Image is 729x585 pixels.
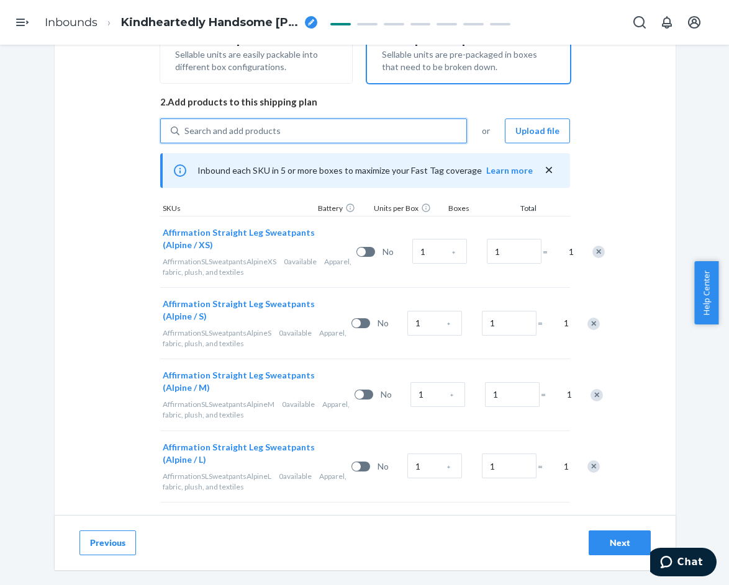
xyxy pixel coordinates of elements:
button: Affirmation Straight Leg Sweatpants (Alpine / XS) [163,226,342,251]
span: Affirmation Straight Leg Sweatpants (Alpine / XS) [163,227,315,250]
button: Affirmation Straight Leg Sweatpants (Alpine / XL) [163,512,342,537]
div: SKUs [160,203,315,216]
span: AffirmationSLSweatpantsAlpineM [163,400,274,409]
button: Open Search Box [627,10,652,35]
span: 0 available [279,471,312,481]
input: Case Quantity [410,382,465,407]
button: Upload file [505,118,570,143]
span: 1 [556,460,569,473]
span: = [538,460,550,473]
span: Kindheartedly Handsome Uakari [121,15,300,31]
div: Apparel, fabric, plush, and textiles [163,399,350,420]
span: = [538,317,550,329]
a: Inbounds [45,16,97,29]
div: Units per Box [371,203,446,216]
span: 1 [559,388,572,401]
div: Search and add products [184,125,281,137]
button: Previous [79,530,136,555]
span: Affirmation Straight Leg Sweatpants (Alpine / S) [163,298,315,321]
span: or [482,125,490,137]
button: Open notifications [654,10,679,35]
div: Case-packed products [382,33,555,46]
span: 0 available [282,400,315,409]
div: Remove Item [592,246,605,258]
div: Remove Item [587,318,600,330]
span: No [378,317,402,329]
button: Next [589,530,651,555]
span: 2. Add products to this shipping plan [160,96,570,109]
div: Total [508,203,539,216]
input: Number of boxes [485,382,540,407]
button: close [543,164,555,177]
button: Learn more [486,164,533,177]
span: No [383,246,407,258]
button: Affirmation Straight Leg Sweatpants (Alpine / M) [163,369,340,394]
span: = [543,246,555,258]
input: Number of boxes [482,453,537,478]
div: Next [599,537,640,549]
div: Apparel, fabric, plush, and textiles [163,328,346,349]
div: Boxes [446,203,508,216]
span: No [381,388,405,401]
div: Remove Item [591,389,603,401]
span: Affirmation Straight Leg Sweatpants (Alpine / L) [163,442,315,465]
span: AffirmationSLSweatpantsAlpineXS [163,257,276,266]
div: Individual products [175,33,337,46]
div: Battery [315,203,371,216]
span: AffirmationSLSweatpantsAlpineL [163,471,271,481]
span: No [378,460,402,473]
span: Affirmation Straight Leg Sweatpants (Alpine / XL) [163,513,315,536]
iframe: Opens a widget where you can chat to one of our agents [650,548,717,579]
div: Sellable units are easily packable into different box configurations. [175,46,337,73]
span: 0 available [284,257,317,266]
input: Case Quantity [412,239,467,264]
button: Open Navigation [10,10,35,35]
span: = [541,388,553,401]
span: Affirmation Straight Leg Sweatpants (Alpine / M) [163,370,315,393]
div: Sellable units are pre-packaged in boxes that need to be broken down. [382,46,555,73]
span: 1 [556,317,569,329]
div: Apparel, fabric, plush, and textiles [163,256,351,277]
div: Apparel, fabric, plush, and textiles [163,471,346,492]
div: Inbound each SKU in 5 or more boxes to maximize your Fast Tag coverage [160,153,570,188]
input: Number of boxes [487,239,541,264]
span: 1 [561,246,574,258]
span: 0 available [279,328,312,337]
input: Case Quantity [407,453,462,478]
input: Number of boxes [482,311,537,336]
ol: breadcrumbs [35,4,327,41]
span: AffirmationSLSweatpantsAlpineS [163,328,271,337]
button: Help Center [694,261,718,324]
button: Open account menu [682,10,707,35]
div: Remove Item [587,460,600,473]
button: Affirmation Straight Leg Sweatpants (Alpine / S) [163,298,337,323]
input: Case Quantity [407,311,462,336]
button: Affirmation Straight Leg Sweatpants (Alpine / L) [163,441,337,466]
